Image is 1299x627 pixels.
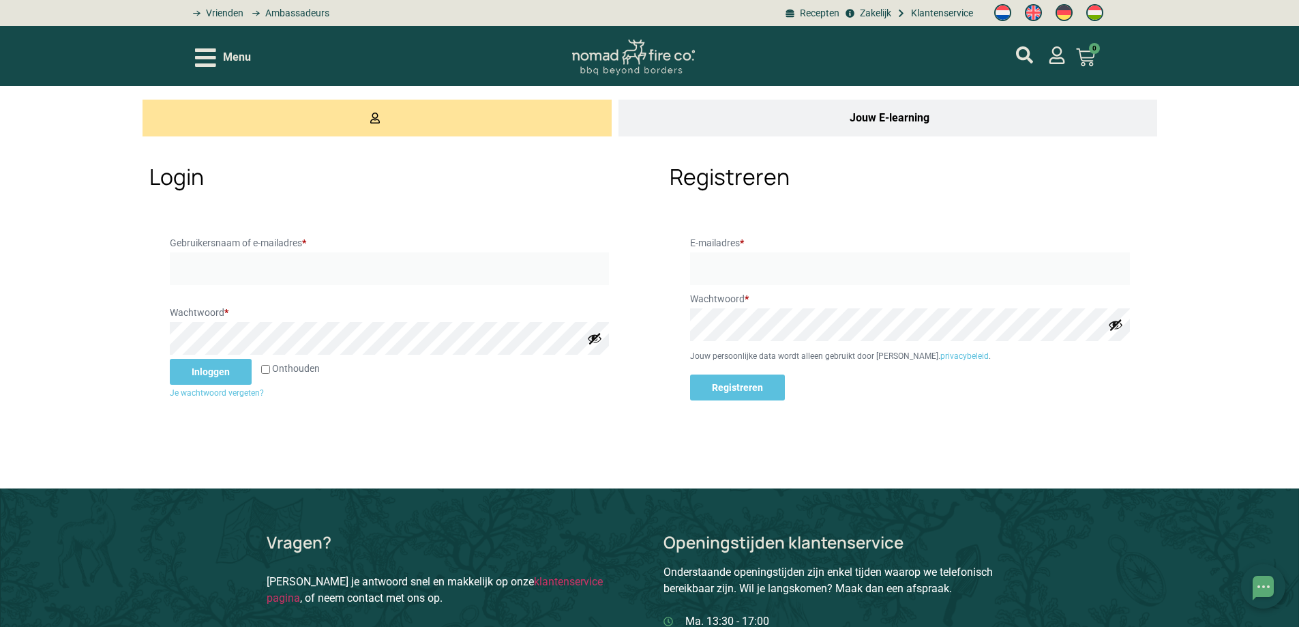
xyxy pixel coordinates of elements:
a: mijn account [1048,46,1066,64]
label: E-mailadres [690,233,1130,252]
a: grill bill vrienden [188,6,243,20]
label: Wachtwoord [170,303,610,322]
p: Jouw persoonlijke data wordt alleen gebruikt door [PERSON_NAME]. . [690,350,1130,362]
span: Zakelijk [856,6,891,20]
img: Hongaars [1086,4,1103,21]
img: Nederlands [994,4,1011,21]
span: Onthouden [272,363,320,374]
p: [PERSON_NAME] je antwoord snel en makkelijk op onze , of neem contact met ons op. [267,574,636,607]
span: Ambassadeurs [262,6,329,20]
p: Vragen? [267,534,331,551]
a: Switch to Duits [1049,1,1079,25]
a: Je wachtwoord vergeten? [170,388,264,398]
div: Tabs. Open items met enter of spatie, sluit af met escape en navigeer met de pijltoetsen. [143,100,1157,441]
h2: Registreren [670,164,1150,190]
a: klantenservice pagina [267,575,603,604]
span: 0 [1089,43,1100,54]
input: Onthouden [261,365,270,374]
span: Klantenservice [908,6,973,20]
button: Wachtwoord weergeven [587,331,602,346]
a: grill bill zakeljk [843,6,891,20]
img: Nomad Logo [572,40,695,76]
a: privacybeleid [940,351,989,361]
a: grill bill ambassadors [247,6,329,20]
a: mijn account [1016,46,1033,63]
a: 0 [1060,40,1111,75]
span: Vrienden [203,6,243,20]
label: Wachtwoord [690,289,1130,308]
button: Wachtwoord weergeven [1108,317,1123,332]
button: Registreren [690,375,785,400]
a: BBQ recepten [783,6,839,20]
div: Open/Close Menu [195,46,251,70]
p: Openingstijden klantenservice [663,534,1033,551]
a: Switch to Hongaars [1079,1,1110,25]
p: Onderstaande openingstijden zijn enkel tijden waarop we telefonisch bereikbaar zijn. Wil je langs... [663,564,1033,597]
span: Jouw E-learning [850,110,929,126]
img: Duits [1056,4,1073,21]
a: grill bill klantenservice [895,6,973,20]
a: Switch to Engels [1018,1,1049,25]
span: Menu [223,49,251,65]
h2: Login [149,164,630,190]
span: Recepten [796,6,839,20]
img: Engels [1025,4,1042,21]
button: Inloggen [170,359,252,385]
label: Gebruikersnaam of e-mailadres [170,233,610,252]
